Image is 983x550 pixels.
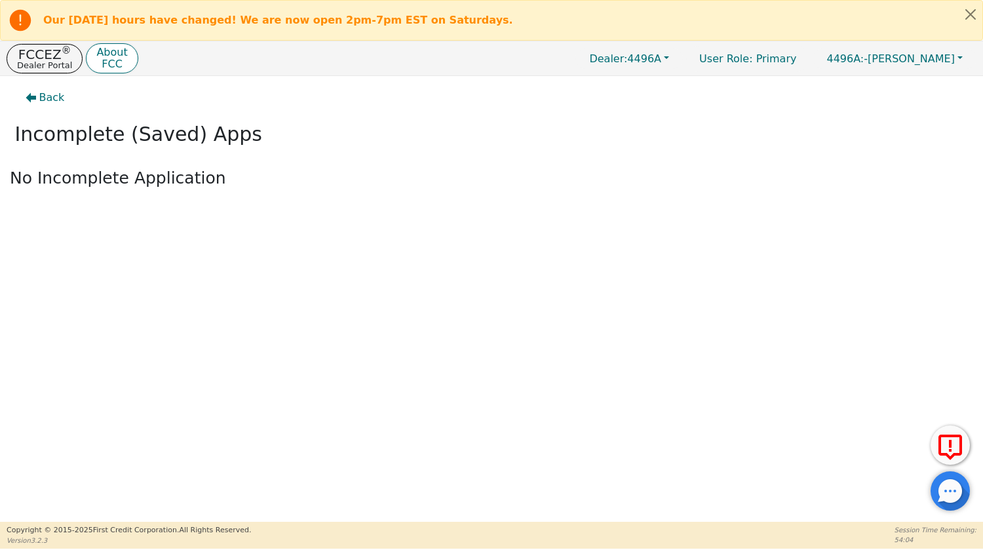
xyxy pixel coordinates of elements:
p: Dealer Portal [17,61,72,69]
button: Dealer:4496A [575,49,683,69]
a: User Role: Primary [686,46,809,71]
button: Report Error to FCC [931,425,970,465]
p: Version 3.2.3 [7,536,251,545]
button: Close alert [959,1,982,28]
p: Copyright © 2015- 2025 First Credit Corporation. [7,525,251,536]
p: No Incomplete Application [10,166,973,191]
button: 4496A:-[PERSON_NAME] [813,49,976,69]
b: Our [DATE] hours have changed! We are now open 2pm-7pm EST on Saturdays. [43,14,513,26]
sup: ® [62,45,71,56]
button: AboutFCC [86,43,138,74]
button: FCCEZ®Dealer Portal [7,44,83,73]
h2: Incomplete (Saved) Apps [15,123,969,146]
span: All Rights Reserved. [179,526,251,534]
p: 54:04 [895,535,976,545]
p: Primary [686,46,809,71]
p: FCCEZ [17,48,72,61]
p: FCC [96,59,127,69]
span: Dealer: [589,52,627,65]
span: -[PERSON_NAME] [826,52,954,65]
span: User Role : [699,52,752,65]
span: 4496A: [826,52,864,65]
p: Session Time Remaining: [895,525,976,535]
span: 4496A [589,52,661,65]
button: Back [15,83,75,113]
span: Back [39,90,65,106]
p: About [96,47,127,58]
